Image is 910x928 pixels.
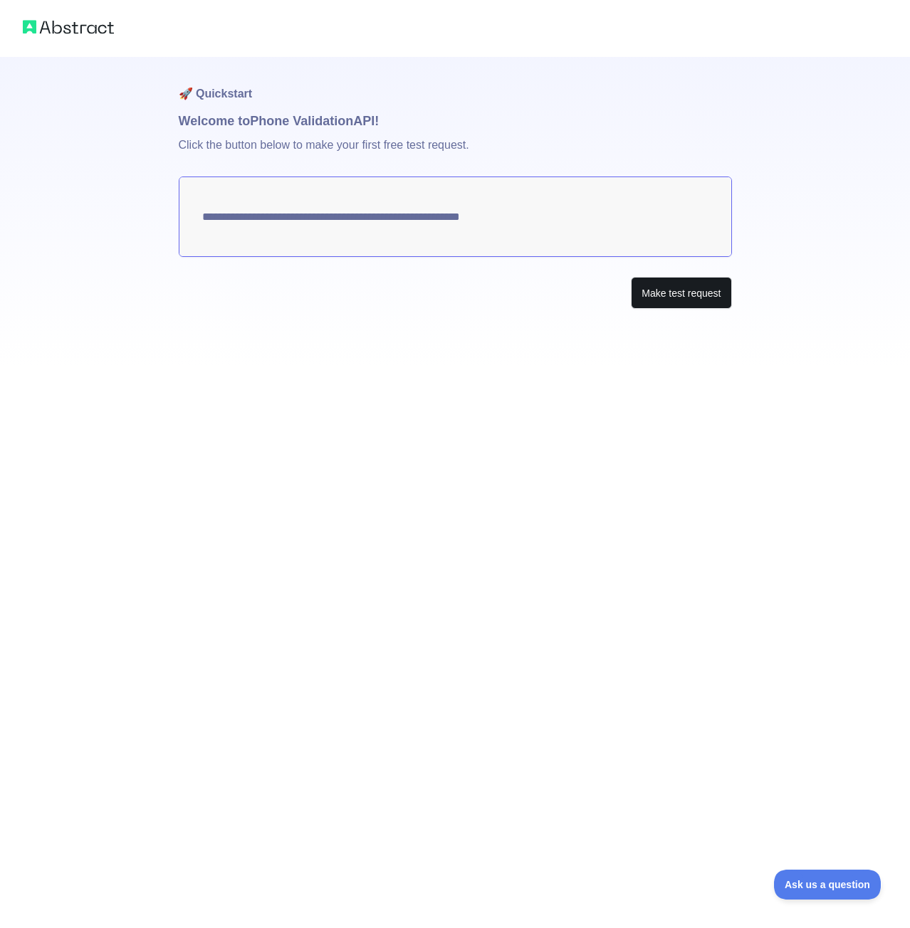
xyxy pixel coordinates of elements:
[179,57,732,111] h1: 🚀 Quickstart
[179,111,732,131] h1: Welcome to Phone Validation API!
[774,870,882,900] iframe: Toggle Customer Support
[23,17,114,37] img: Abstract logo
[631,277,731,309] button: Make test request
[179,131,732,176] p: Click the button below to make your first free test request.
